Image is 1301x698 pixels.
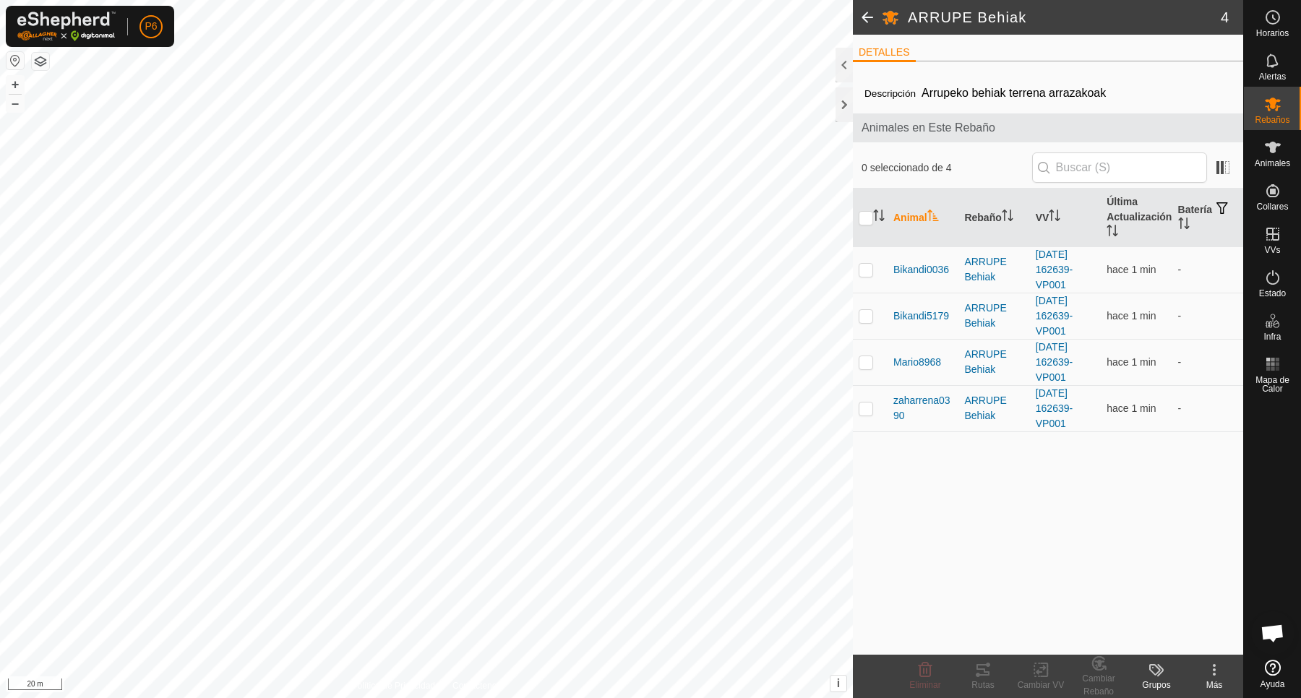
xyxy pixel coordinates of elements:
[145,19,157,34] span: P6
[1036,249,1073,290] a: [DATE] 162639-VP001
[7,95,24,112] button: –
[1002,212,1013,223] p-sorticon: Activar para ordenar
[1255,159,1290,168] span: Animales
[1248,376,1297,393] span: Mapa de Calor
[1107,310,1156,322] span: 23 sept 2025, 10:03
[862,160,1032,176] span: 0 seleccionado de 4
[1107,356,1156,368] span: 23 sept 2025, 10:03
[7,52,24,69] button: Restablecer Mapa
[17,12,116,41] img: Logo Gallagher
[837,677,840,689] span: i
[893,262,949,277] span: Bikandi0036
[1101,189,1172,247] th: Última Actualización
[909,680,940,690] span: Eliminar
[873,212,885,223] p-sorticon: Activar para ordenar
[452,679,501,692] a: Contáctenos
[1259,72,1286,81] span: Alertas
[1036,341,1073,383] a: [DATE] 162639-VP001
[1264,246,1280,254] span: VVs
[893,309,949,324] span: Bikandi5179
[1107,402,1156,414] span: 23 sept 2025, 10:03
[862,119,1235,137] span: Animales en Este Rebaño
[1172,339,1243,385] td: -
[964,393,1023,423] div: ARRUPE Behiak
[1221,7,1229,28] span: 4
[1107,227,1118,238] p-sorticon: Activar para ordenar
[1036,295,1073,337] a: [DATE] 162639-VP001
[1012,678,1070,691] div: Cambiar VV
[1259,289,1286,298] span: Estado
[1251,611,1294,655] div: Chat abierto
[1070,672,1128,698] div: Cambiar Rebaño
[352,679,435,692] a: Política de Privacidad
[964,347,1023,377] div: ARRUPE Behiak
[916,81,1112,105] span: Arrupeko behiak terrena arrazakoak
[1263,332,1281,341] span: Infra
[958,189,1029,247] th: Rebaño
[1128,678,1185,691] div: Grupos
[954,678,1012,691] div: Rutas
[888,189,958,247] th: Animal
[964,301,1023,331] div: ARRUPE Behiak
[864,88,916,99] label: Descripción
[1256,202,1288,211] span: Collares
[830,676,846,691] button: i
[893,393,953,423] span: zaharrena0390
[1032,152,1207,183] input: Buscar (S)
[1255,116,1289,124] span: Rebaños
[1172,246,1243,293] td: -
[1107,264,1156,275] span: 23 sept 2025, 10:03
[1030,189,1101,247] th: VV
[1244,654,1301,694] a: Ayuda
[1178,220,1190,231] p-sorticon: Activar para ordenar
[7,76,24,93] button: +
[927,212,939,223] p-sorticon: Activar para ordenar
[1256,29,1289,38] span: Horarios
[32,53,49,70] button: Capas del Mapa
[908,9,1221,26] h2: ARRUPE Behiak
[964,254,1023,285] div: ARRUPE Behiak
[1185,678,1243,691] div: Más
[1172,189,1243,247] th: Batería
[853,45,916,62] li: DETALLES
[1036,387,1073,429] a: [DATE] 162639-VP001
[1172,293,1243,339] td: -
[1261,680,1285,689] span: Ayuda
[1049,212,1060,223] p-sorticon: Activar para ordenar
[1172,385,1243,431] td: -
[893,355,941,370] span: Mario8968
